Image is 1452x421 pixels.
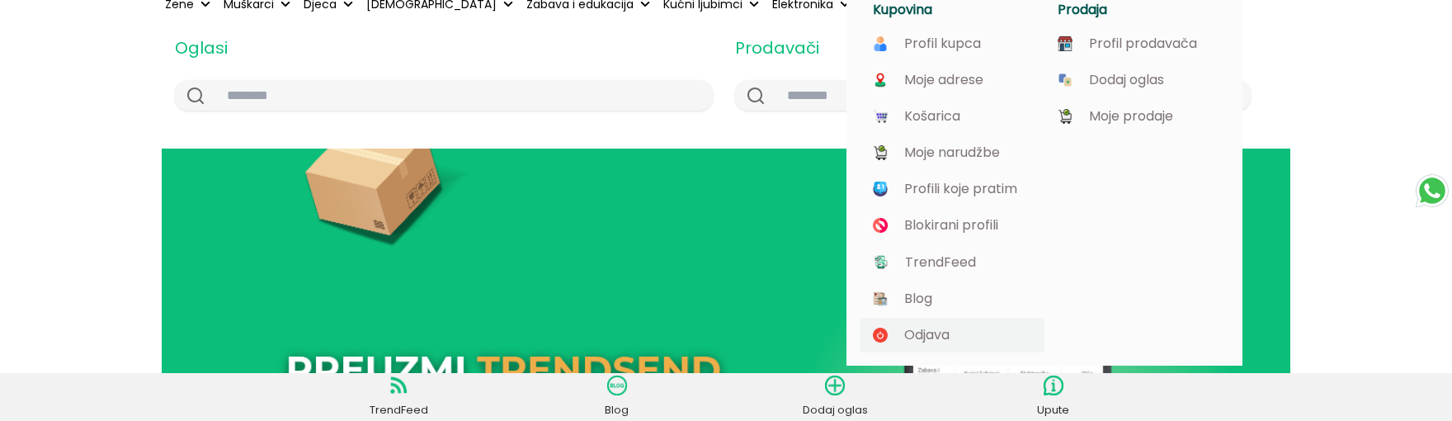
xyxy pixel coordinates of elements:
[873,182,888,196] img: image
[873,109,1031,124] a: Košarica
[1058,36,1216,51] a: Profil prodavača
[1016,402,1091,419] p: Upute
[735,35,1251,60] h2: Prodavači
[873,73,1031,88] a: Moje adrese
[580,402,654,419] p: Blog
[873,2,1038,18] h1: Kupovina
[904,36,981,51] p: Profil kupca
[361,402,436,419] p: TrendFeed
[873,254,889,270] img: image
[1089,109,1173,124] p: Moje prodaje
[873,73,888,88] img: image
[1089,36,1197,51] p: Profil prodavača
[873,145,1031,160] a: Moje narudžbe
[1058,109,1072,124] img: image
[175,35,713,60] h2: Oglasi
[904,145,1000,160] p: Moje narudžbe
[798,376,872,419] a: Dodaj oglas
[873,291,1031,306] a: Blog
[904,182,1017,196] p: Profili koje pratim
[798,402,872,419] p: Dodaj oglas
[1089,73,1164,88] p: Dodaj oglas
[1016,376,1091,419] a: Upute
[873,36,1031,51] a: Profil kupca
[1058,2,1223,18] h1: Prodaja
[580,376,654,419] a: Blog
[904,73,983,88] p: Moje adrese
[904,328,950,343] p: Odjava
[873,254,1031,270] a: TrendFeed
[873,145,888,160] img: image
[904,109,960,124] p: Košarica
[904,291,932,306] p: Blog
[873,109,888,124] img: image
[905,255,976,270] p: TrendFeed
[1058,73,1216,88] a: Dodaj oglas
[904,218,998,233] p: Blokirani profili
[873,291,888,306] img: image
[873,218,1031,233] a: Blokirani profili
[873,218,888,233] img: image
[873,182,1031,196] a: Profili koje pratim
[1058,73,1072,88] img: image
[1058,36,1072,51] img: image
[873,328,888,343] img: image
[1058,109,1216,124] a: Moje prodaje
[361,376,436,419] a: TrendFeed
[873,36,888,51] img: image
